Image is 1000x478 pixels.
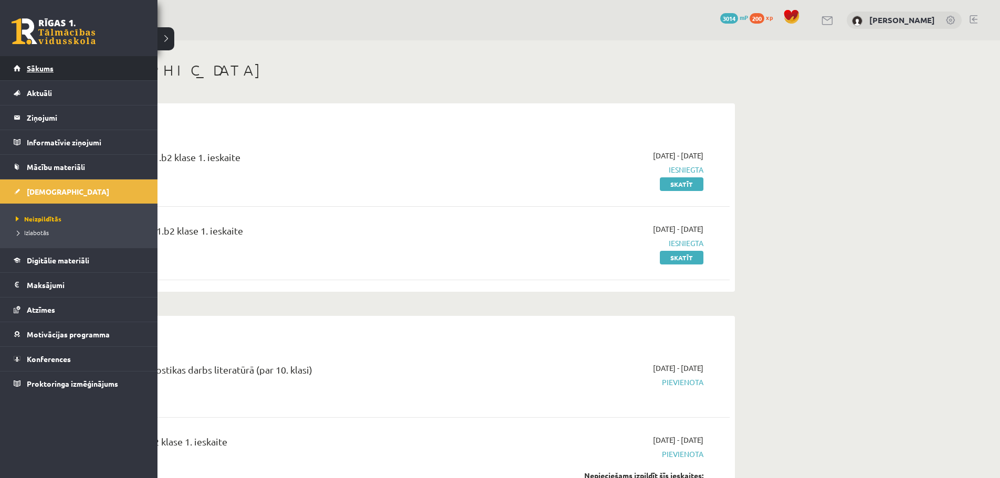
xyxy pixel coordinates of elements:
span: 200 [750,13,764,24]
legend: Informatīvie ziņojumi [27,130,144,154]
legend: Maksājumi [27,273,144,297]
span: Pievienota [506,449,703,460]
a: Informatīvie ziņojumi [14,130,144,154]
a: [PERSON_NAME] [869,15,935,25]
a: Maksājumi [14,273,144,297]
a: 3014 mP [720,13,748,22]
span: [DATE] - [DATE] [653,150,703,161]
span: [DATE] - [DATE] [653,363,703,374]
span: Konferences [27,354,71,364]
a: Motivācijas programma [14,322,144,346]
div: 11.b2 klases diagnostikas darbs literatūrā (par 10. klasi) [79,363,490,382]
a: Sākums [14,56,144,80]
a: Skatīt [660,251,703,264]
span: Izlabotās [13,228,49,237]
a: Proktoringa izmēģinājums [14,371,144,396]
span: mP [740,13,748,22]
span: Mācību materiāli [27,162,85,172]
a: Neizpildītās [13,214,147,224]
div: Krievu valoda JK 11.b2 klase 1. ieskaite [79,224,490,243]
span: Sākums [27,63,54,73]
a: Digitālie materiāli [14,248,144,272]
span: Iesniegta [506,164,703,175]
a: Skatīt [660,177,703,191]
span: Digitālie materiāli [27,256,89,265]
a: Mācību materiāli [14,155,144,179]
span: Neizpildītās [13,215,61,223]
span: [DATE] - [DATE] [653,224,703,235]
div: Angļu valoda JK 11.b2 klase 1. ieskaite [79,150,490,169]
span: [DEMOGRAPHIC_DATA] [27,187,109,196]
span: Aktuāli [27,88,52,98]
span: 3014 [720,13,738,24]
legend: Ziņojumi [27,105,144,130]
span: Atzīmes [27,305,55,314]
a: Aktuāli [14,81,144,105]
span: Motivācijas programma [27,330,110,339]
a: Ziņojumi [14,105,144,130]
span: Pievienota [506,377,703,388]
a: Atzīmes [14,298,144,322]
a: Rīgas 1. Tālmācības vidusskola [12,18,96,45]
span: [DATE] - [DATE] [653,434,703,445]
h1: [DEMOGRAPHIC_DATA] [63,61,735,79]
a: Izlabotās [13,228,147,237]
span: xp [766,13,773,22]
div: Literatūra JK 11.b2 klase 1. ieskaite [79,434,490,454]
a: 200 xp [750,13,778,22]
span: Proktoringa izmēģinājums [27,379,118,388]
a: Konferences [14,347,144,371]
img: Artūrs Masaļskis [852,16,862,26]
a: [DEMOGRAPHIC_DATA] [14,179,144,204]
span: Iesniegta [506,238,703,249]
